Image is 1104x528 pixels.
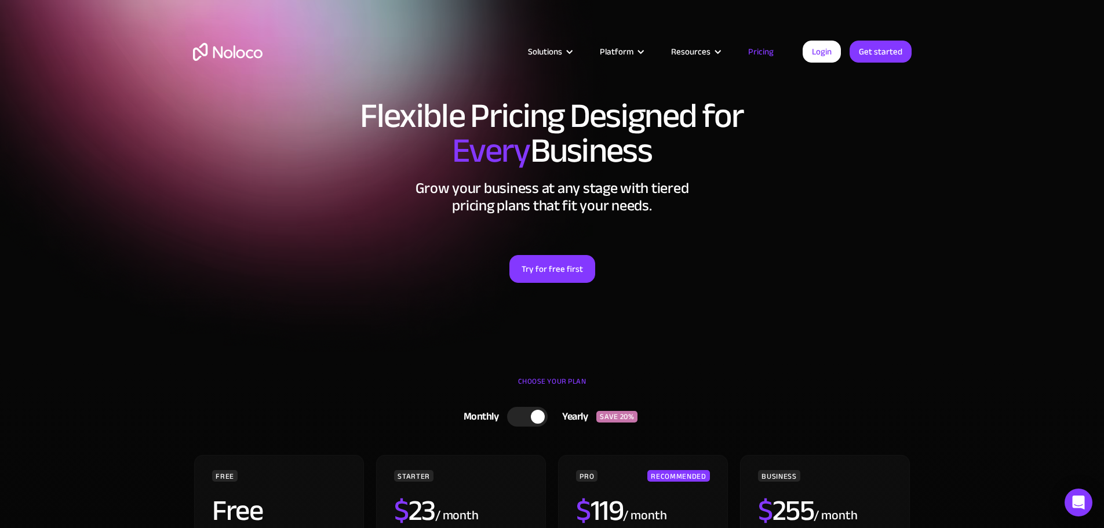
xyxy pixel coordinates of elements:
[734,44,788,59] a: Pricing
[449,408,508,425] div: Monthly
[548,408,596,425] div: Yearly
[600,44,633,59] div: Platform
[394,470,433,482] div: STARTER
[528,44,562,59] div: Solutions
[452,118,530,183] span: Every
[394,496,435,525] h2: 23
[212,470,238,482] div: FREE
[657,44,734,59] div: Resources
[758,496,814,525] h2: 255
[193,99,912,168] h1: Flexible Pricing Designed for Business
[193,373,912,402] div: CHOOSE YOUR PLAN
[435,507,479,525] div: / month
[212,496,263,525] h2: Free
[193,43,263,61] a: home
[803,41,841,63] a: Login
[509,255,595,283] a: Try for free first
[513,44,585,59] div: Solutions
[596,411,637,423] div: SAVE 20%
[850,41,912,63] a: Get started
[671,44,711,59] div: Resources
[193,180,912,214] h2: Grow your business at any stage with tiered pricing plans that fit your needs.
[585,44,657,59] div: Platform
[1065,489,1092,516] div: Open Intercom Messenger
[647,470,709,482] div: RECOMMENDED
[623,507,666,525] div: / month
[758,470,800,482] div: BUSINESS
[814,507,857,525] div: / month
[576,470,597,482] div: PRO
[576,496,623,525] h2: 119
